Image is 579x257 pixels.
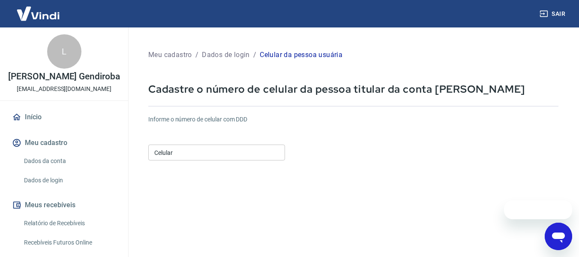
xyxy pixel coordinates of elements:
img: Vindi [10,0,66,27]
h6: Informe o número de celular com DDD [148,115,558,124]
p: Celular da pessoa usuária [260,50,342,60]
a: Dados da conta [21,152,118,170]
p: Meu cadastro [148,50,192,60]
button: Sair [538,6,569,22]
p: / [253,50,256,60]
p: [PERSON_NAME] Gendiroba [8,72,120,81]
p: / [195,50,198,60]
p: [EMAIL_ADDRESS][DOMAIN_NAME] [17,85,111,94]
button: Meus recebíveis [10,196,118,215]
iframe: Mensagem da empresa [504,200,572,219]
p: Cadastre o número de celular da pessoa titular da conta [PERSON_NAME] [148,82,558,96]
p: Dados de login [202,50,250,60]
a: Início [10,108,118,127]
a: Relatório de Recebíveis [21,215,118,232]
div: L [47,34,81,69]
button: Meu cadastro [10,133,118,152]
a: Dados de login [21,172,118,189]
a: Recebíveis Futuros Online [21,234,118,251]
iframe: Botão para abrir a janela de mensagens [545,223,572,250]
